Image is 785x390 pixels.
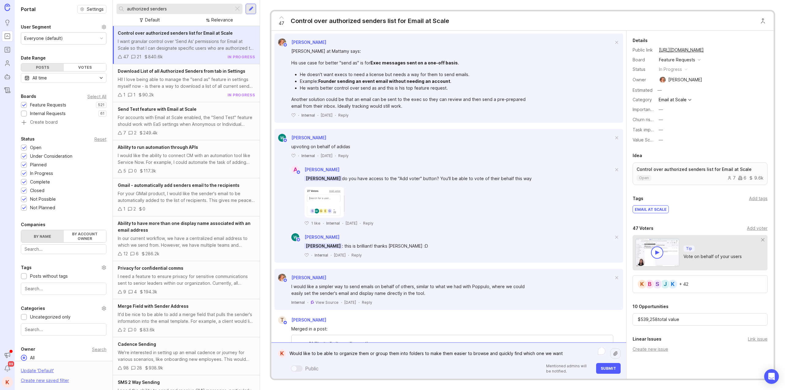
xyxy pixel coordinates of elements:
div: Categories [21,305,45,312]
h1: Portal [21,6,36,13]
div: Feature Requests [30,102,66,108]
span: [PERSON_NAME] [291,275,326,280]
div: · [323,221,324,226]
div: · [348,253,349,258]
div: Not Planned [30,204,55,211]
div: I would like a simpler way to send emails on behalf of others, similar to what we had with Poppul... [291,283,537,297]
button: Notifications [2,363,13,374]
a: Bronwen W[PERSON_NAME] [274,274,326,282]
div: Founder sending an event email without needing an account [318,79,450,84]
button: Announcements [2,349,13,361]
a: Ideas [2,17,13,28]
div: Companies [21,221,45,228]
div: S [653,279,662,289]
span: View Source [316,300,339,305]
span: 47 [279,20,284,27]
div: Internal [326,221,340,226]
textarea: To enrich screen reader interactions, please activate Accessibility in Grammarly extension settings [286,348,610,359]
div: 98 [123,365,129,371]
img: Wendy Pham [278,134,286,142]
div: Boards [21,93,36,100]
div: 4 [134,288,137,295]
div: · [307,300,308,305]
a: Bronwen W[PERSON_NAME] [274,38,326,46]
div: 7 [727,176,736,180]
div: Public [305,365,319,372]
label: Value Scale [633,137,656,142]
li: He wants better control over send as and this is his top feature request. [300,85,613,91]
div: 1 [133,91,136,98]
div: · [331,253,331,258]
div: 10 Opportunities [633,303,668,310]
div: Status [633,66,654,73]
div: HI! I love being able to manage the "send as" feature in settings myself now - is there a way to ... [118,76,255,90]
div: 90.2k [142,91,154,98]
a: Portal [2,31,13,42]
span: [PERSON_NAME] [291,40,326,45]
div: · [342,221,343,226]
div: Reply [338,153,349,158]
div: 12 [123,250,128,257]
a: Changelog [2,85,13,96]
div: · [298,113,299,118]
a: Wendy Pham[PERSON_NAME] [288,233,339,241]
div: do you have access to the "Add voter" button? You'll be able to vote of their behalf this way [304,175,550,182]
div: Under Consideration [30,153,72,160]
label: Importance [633,107,656,112]
img: Bronwen W [276,274,288,282]
div: Email at Scale [659,98,687,102]
img: member badge [296,237,301,242]
label: By name [21,230,64,242]
div: K [668,279,678,289]
label: Churn risk? [633,117,655,122]
div: Control over authorized senders list for Email at Scale [291,17,449,25]
div: 21 [137,53,141,60]
div: All [27,354,38,361]
div: 83.6k [143,326,155,333]
a: Autopilot [2,71,13,82]
div: Reply [363,221,373,226]
div: Search [92,348,106,351]
div: Posts [21,64,64,71]
div: 6 [738,176,746,180]
span: Submit [601,366,616,371]
div: Ability to limit sending options [292,340,613,350]
div: 0 [134,326,136,333]
span: Send Test feature with Email at Scale [118,106,197,112]
div: In Progress [30,170,53,177]
div: Open Intercom Messenger [764,369,779,384]
div: Uncategorized only [30,314,71,320]
img: gong [311,300,314,304]
div: Internal [291,300,305,305]
p: 521 [98,102,105,107]
span: Download List of all Authorized Senders from tab in Settings [118,68,245,74]
div: [PERSON_NAME] [668,76,702,83]
div: Add tags [749,195,768,202]
div: in progress [659,66,682,73]
p: 1 like [311,221,320,226]
div: 1 [123,206,125,212]
span: Control over authorized senders list for Email at Scale [118,30,233,36]
div: · [335,113,336,118]
div: A [291,166,299,174]
img: member badge [296,170,301,175]
div: K [2,376,13,388]
div: 47 Voters [633,225,653,232]
a: Cadence SendingWe're interested in setting up an email cadence or journey for various scenarios, ... [113,337,260,375]
div: email at scale [633,206,668,213]
div: Reply [338,113,349,118]
img: member badge [283,138,288,143]
div: Complete [30,179,50,185]
div: 0 [143,206,145,212]
div: [PERSON_NAME] at Mattamy says: [291,48,537,55]
div: · [360,221,361,226]
div: · [317,153,318,158]
span: SMS 2 Way Sending [118,380,160,385]
div: Owner [21,346,35,353]
a: Download List of all Authorized Senders from tab in SettingsHI! I love being able to manage the "... [113,64,260,102]
div: 0 [134,168,137,174]
div: 7 [123,129,126,136]
div: J [660,279,670,289]
p: Mentioned admins will be notified. [546,363,592,374]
